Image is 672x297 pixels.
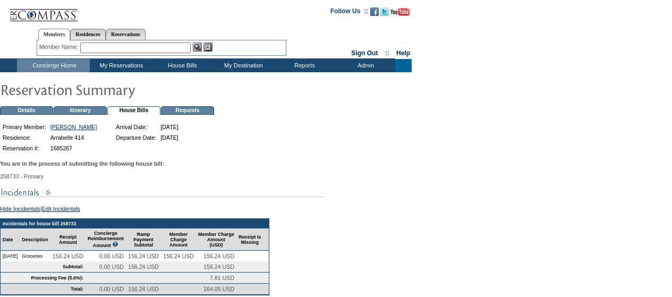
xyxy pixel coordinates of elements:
a: Follow us on Twitter [380,11,389,17]
td: Reservation #: [1,143,48,153]
td: Description [20,228,50,251]
span: 156.24 USD [203,253,234,259]
td: Itinerary [54,106,107,115]
td: Receipt Is Missing [236,228,263,251]
td: Processing Fee (5.0%): [1,273,86,284]
div: Member Name: [39,43,80,52]
a: Subscribe to our YouTube Channel [390,11,410,17]
td: Reports [273,59,334,72]
td: Admin [334,59,395,72]
td: Member Charge Amount [161,228,196,251]
td: Receipt Amount [50,228,86,251]
td: [DATE] [159,122,180,132]
span: 156.24 USD [128,286,159,292]
td: Arrival Date: [114,122,158,132]
td: Follow Us :: [330,6,368,19]
td: Departure Date: [114,133,158,142]
span: 7.81 USD [210,275,234,281]
td: Requests [161,106,214,115]
span: :: [385,49,389,57]
td: 1685267 [49,143,99,153]
td: [DATE] [159,133,180,142]
a: Members [38,29,71,40]
img: Follow us on Twitter [380,7,389,16]
span: 156.24 USD [128,264,159,270]
td: Residence: [1,133,48,142]
a: [PERSON_NAME] [50,124,97,130]
span: 156.24 USD [128,253,159,259]
span: 0.00 USD [99,264,124,270]
td: Arrabelle 414 [49,133,99,142]
td: Total: [1,284,86,295]
td: House Bills [151,59,212,72]
img: questionMark_lightBlue.gif [112,241,118,247]
span: 0.00 USD [99,253,124,259]
span: 156.24 USD [163,253,194,259]
td: Primary Member: [1,122,48,132]
a: Help [396,49,410,57]
span: 156.24 USD [203,264,234,270]
td: Groceries [20,251,50,261]
td: Date [1,228,20,251]
img: View [193,43,202,52]
img: Become our fan on Facebook [370,7,379,16]
td: Ramp Payment Subtotal [126,228,161,251]
span: 156.24 USD [53,253,83,259]
td: House Bills [107,106,160,115]
td: [DATE] [1,251,20,261]
td: Concierge Reimbursement Amount [86,228,126,251]
td: Member Charge Amount (USD) [196,228,236,251]
td: My Reservations [90,59,151,72]
img: Subscribe to our YouTube Channel [390,8,410,16]
a: Residences [70,29,106,40]
td: Incidentals for house bill 258733 [1,219,269,228]
a: Reservations [106,29,146,40]
a: Sign Out [351,49,378,57]
a: Become our fan on Facebook [370,11,379,17]
img: Reservations [203,43,212,52]
span: 164.05 USD [203,286,234,292]
a: Edit Incidentals [42,206,80,212]
td: My Destination [212,59,273,72]
td: Concierge Home [17,59,90,72]
span: 0.00 USD [99,286,124,292]
td: Subtotal: [1,261,86,273]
